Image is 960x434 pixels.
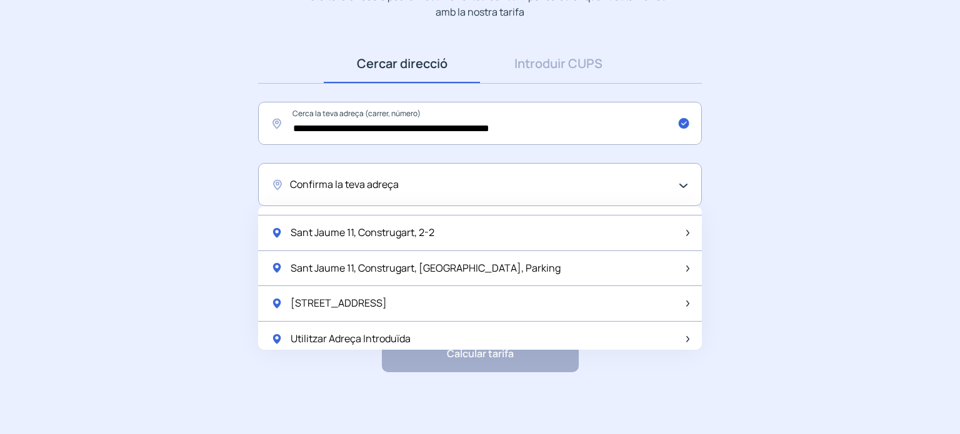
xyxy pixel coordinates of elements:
[686,336,689,342] img: arrow-next-item.svg
[291,295,387,312] span: [STREET_ADDRESS]
[686,265,689,272] img: arrow-next-item.svg
[271,262,283,274] img: location-pin-green.svg
[271,227,283,239] img: location-pin-green.svg
[480,44,636,83] a: Introduir CUPS
[290,177,399,193] span: Confirma la teva adreça
[686,300,689,307] img: arrow-next-item.svg
[324,44,480,83] a: Cercar direcció
[291,331,411,347] span: Utilitzar Adreça Introduïda
[271,333,283,345] img: location-pin-green.svg
[291,225,434,241] span: Sant Jaume 11, Construgart, 2-2
[686,230,689,236] img: arrow-next-item.svg
[291,260,561,277] span: Sant Jaume 11, Construgart, [GEOGRAPHIC_DATA], Parking
[271,297,283,310] img: location-pin-green.svg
